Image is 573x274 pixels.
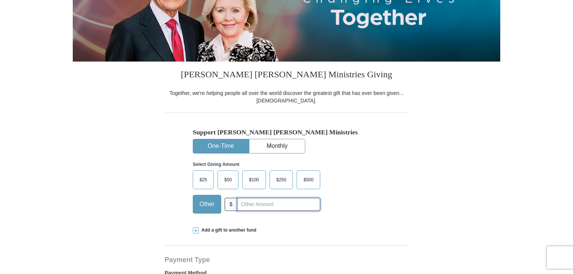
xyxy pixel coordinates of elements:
span: $ [225,198,237,211]
span: $100 [245,174,263,185]
span: $250 [273,174,290,185]
h4: Payment Type [165,257,408,263]
span: $50 [220,174,235,185]
button: Monthly [249,139,305,153]
span: Add a gift to another fund [199,227,256,233]
h5: Support [PERSON_NAME] [PERSON_NAME] Ministries [193,128,380,136]
span: Other [196,199,218,210]
div: Together, we're helping people all over the world discover the greatest gift that has ever been g... [165,89,408,104]
h3: [PERSON_NAME] [PERSON_NAME] Ministries Giving [165,62,408,89]
span: $25 [196,174,211,185]
span: $500 [300,174,317,185]
strong: Select Giving Amount [193,162,239,167]
button: One-Time [193,139,249,153]
input: Other Amount [237,198,320,211]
